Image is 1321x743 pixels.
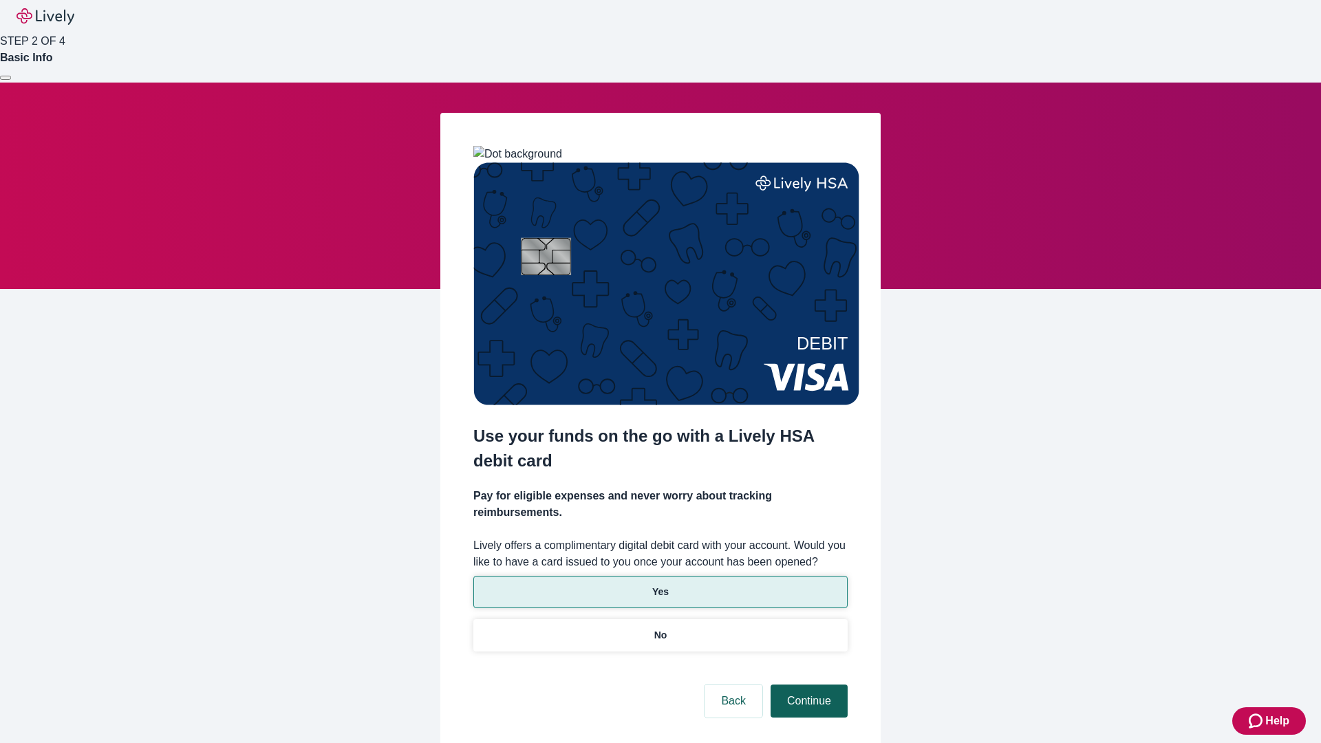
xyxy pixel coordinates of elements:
[473,424,848,473] h2: Use your funds on the go with a Lively HSA debit card
[473,576,848,608] button: Yes
[705,685,762,718] button: Back
[1265,713,1289,729] span: Help
[473,146,562,162] img: Dot background
[17,8,74,25] img: Lively
[473,162,859,405] img: Debit card
[654,628,667,643] p: No
[652,585,669,599] p: Yes
[473,488,848,521] h4: Pay for eligible expenses and never worry about tracking reimbursements.
[771,685,848,718] button: Continue
[473,619,848,652] button: No
[1249,713,1265,729] svg: Zendesk support icon
[473,537,848,570] label: Lively offers a complimentary digital debit card with your account. Would you like to have a card...
[1232,707,1306,735] button: Zendesk support iconHelp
